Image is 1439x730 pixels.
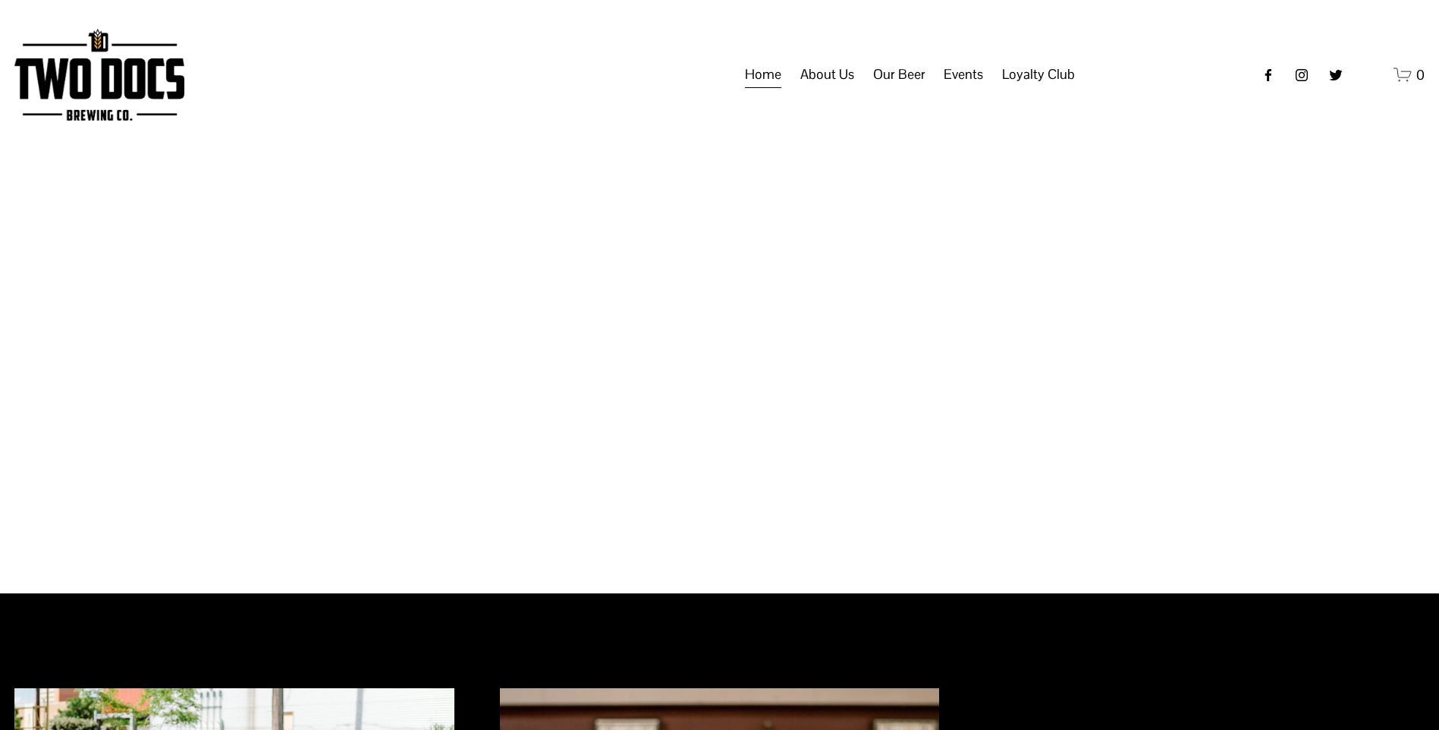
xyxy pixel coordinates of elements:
img: Two Docs Brewing Co. [14,29,184,121]
span: About Us [800,61,854,87]
span: 0 [1416,66,1425,83]
a: folder dropdown [944,61,983,90]
a: folder dropdown [1002,61,1075,90]
span: Our Beer [873,61,925,87]
h1: Beer is Art. [189,296,1251,388]
a: instagram-unauth [1294,68,1309,83]
a: folder dropdown [800,61,854,90]
span: Loyalty Club [1002,61,1075,87]
span: Events [944,61,983,87]
a: folder dropdown [873,61,925,90]
a: Home [745,61,781,90]
a: twitter-unauth [1328,68,1343,83]
a: Facebook [1261,68,1276,83]
a: 0 [1393,65,1425,84]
